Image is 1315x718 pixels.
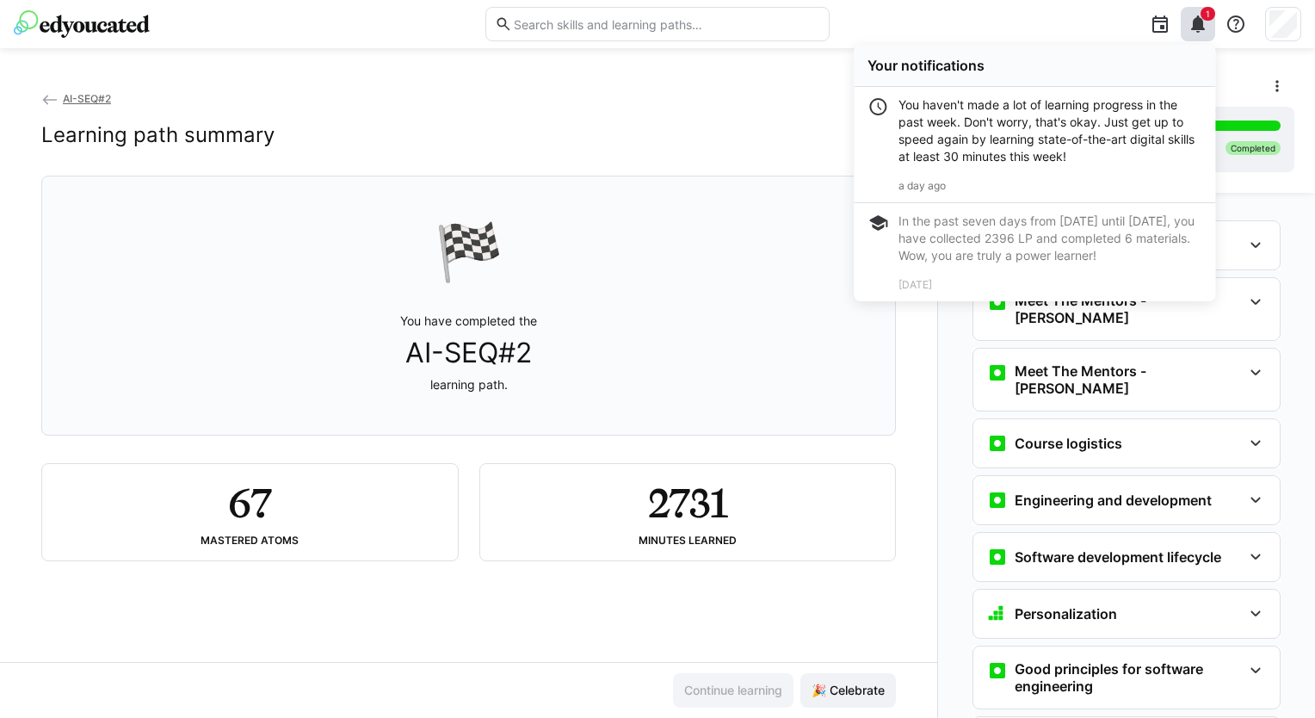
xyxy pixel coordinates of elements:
div: Mastered atoms [201,535,299,547]
h3: Personalization [1015,605,1117,622]
h3: Meet The Mentors - [PERSON_NAME] [1015,292,1242,326]
h2: Learning path summary [41,122,275,148]
h3: Engineering and development [1015,492,1212,509]
span: 1 [1206,9,1210,19]
div: Your notifications [867,57,1201,74]
span: AI-SEQ#2 [63,92,111,105]
span: [DATE] [898,278,932,291]
div: 🏁 [435,218,503,285]
div: In the past seven days from [DATE] until [DATE], you have collected 2396 LP and completed 6 mater... [898,213,1201,264]
a: AI-SEQ#2 [41,92,111,105]
button: 🎉 Celebrate [800,673,896,708]
div: Completed [1225,141,1281,155]
input: Search skills and learning paths… [512,16,820,32]
span: Continue learning [682,682,785,699]
span: AI-SEQ#2 [405,337,532,369]
button: Continue learning [673,673,793,708]
h2: 67 [228,478,271,528]
span: a day ago [898,179,946,192]
h3: Software development lifecycle [1015,548,1221,566]
div: Minutes learned [639,535,737,547]
h2: 2731 [648,478,727,528]
h3: Meet The Mentors - [PERSON_NAME] [1015,362,1242,397]
h3: Good principles for software engineering [1015,660,1242,695]
span: 🎉 Celebrate [809,682,887,699]
p: You have completed the learning path. [400,313,537,393]
h3: Course logistics [1015,435,1122,452]
div: You haven't made a lot of learning progress in the past week. Don't worry, that's okay. Just get ... [898,96,1201,165]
